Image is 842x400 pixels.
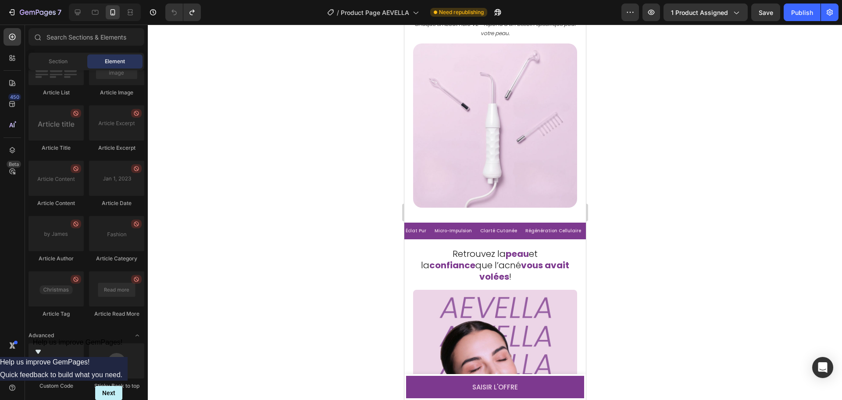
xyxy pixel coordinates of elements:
[89,199,144,207] div: Article Date
[29,332,54,339] span: Advanced
[751,4,780,21] button: Save
[130,328,144,342] span: Toggle open
[29,144,84,152] div: Article Title
[89,310,144,318] div: Article Read More
[439,8,484,16] span: Need republishing
[664,4,748,21] button: 1 product assigned
[89,255,144,263] div: Article Category
[29,89,84,97] div: Article List
[671,8,728,17] span: 1 product assigned
[341,8,409,17] span: Product Page AEVELLA
[165,4,201,21] div: Undo/Redo
[57,7,61,18] p: 7
[33,339,123,357] button: Show survey - Help us improve GemPages!
[791,8,813,17] div: Publish
[105,58,125,65] span: Element
[337,8,339,17] span: /
[49,58,68,65] span: Section
[4,4,65,21] button: 7
[29,255,84,263] div: Article Author
[29,28,144,46] input: Search Sections & Elements
[29,199,84,207] div: Article Content
[8,94,21,101] div: 450
[404,25,586,400] iframe: Design area
[812,357,833,378] div: Open Intercom Messenger
[33,339,123,346] span: Help us improve GemPages!
[759,9,773,16] span: Save
[784,4,821,21] button: Publish
[89,89,144,97] div: Article Image
[89,144,144,152] div: Article Excerpt
[7,161,21,168] div: Beta
[29,310,84,318] div: Article Tag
